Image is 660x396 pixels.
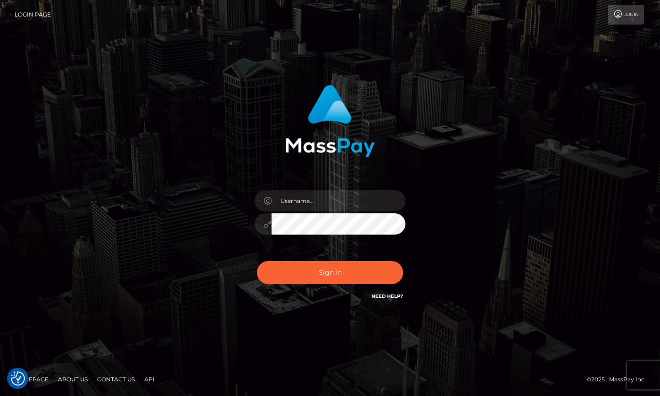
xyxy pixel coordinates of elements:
a: About Us [54,372,91,387]
a: Login [608,5,644,25]
a: Login Page [15,5,51,25]
button: Consent Preferences [11,371,25,386]
a: Contact Us [93,372,139,387]
img: Revisit consent button [11,371,25,386]
a: Homepage [10,372,52,387]
a: Need Help? [371,293,403,299]
button: Sign in [257,261,403,284]
input: Username... [272,190,405,211]
a: API [140,372,158,387]
img: MassPay Login [285,85,375,157]
div: © 2025 , MassPay Inc. [586,374,653,385]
